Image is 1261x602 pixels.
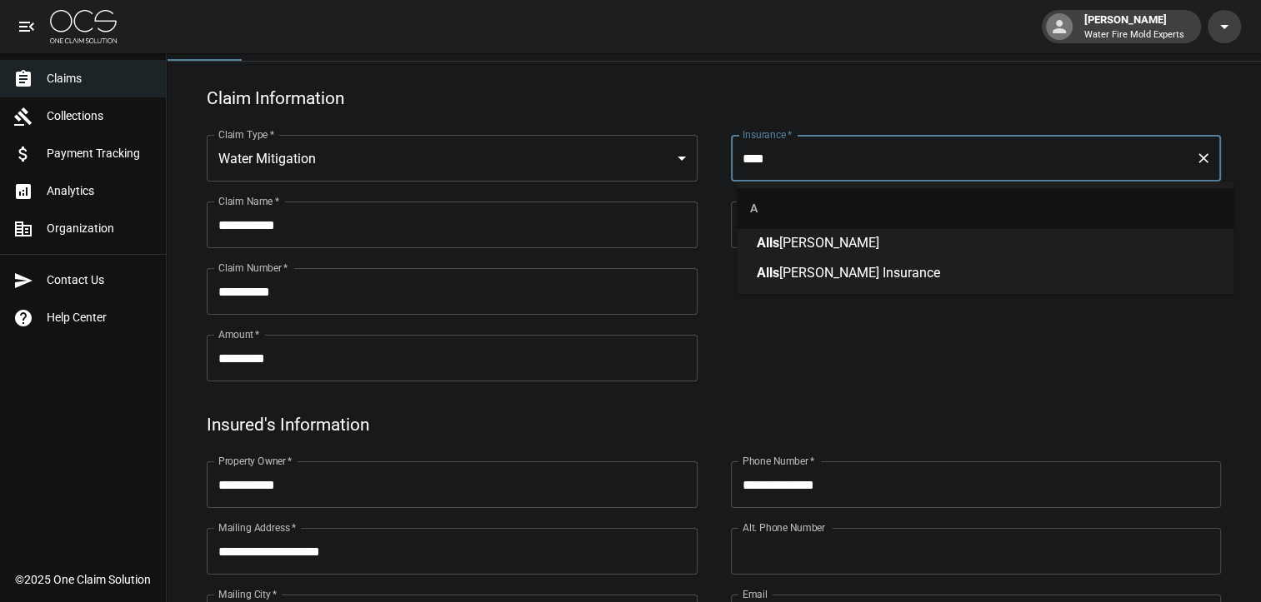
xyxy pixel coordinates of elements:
label: Email [743,587,768,601]
label: Mailing City [218,587,278,601]
span: Analytics [47,182,153,200]
span: Help Center [47,309,153,326]
label: Claim Name [218,194,279,208]
span: Alls [757,265,779,281]
span: Collections [47,107,153,125]
label: Amount [218,327,260,341]
p: Water Fire Mold Experts [1084,28,1184,42]
img: ocs-logo-white-transparent.png [50,10,117,43]
div: A [737,188,1233,228]
span: Alls [757,235,779,251]
button: open drawer [10,10,43,43]
span: [PERSON_NAME] [779,235,879,251]
label: Mailing Address [218,520,296,535]
label: Insurance [743,127,792,142]
span: Payment Tracking [47,145,153,162]
label: Claim Number [218,261,288,275]
div: [PERSON_NAME] [1078,12,1191,42]
span: [PERSON_NAME] Insurance [779,265,940,281]
button: Clear [1192,147,1215,170]
label: Phone Number [743,454,814,468]
label: Property Owner [218,454,293,468]
span: Organization [47,220,153,237]
span: Contact Us [47,271,153,289]
span: Claims [47,70,153,87]
div: Water Mitigation [207,135,698,182]
div: © 2025 One Claim Solution [15,571,151,588]
label: Claim Type [218,127,274,142]
label: Alt. Phone Number [743,520,825,535]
